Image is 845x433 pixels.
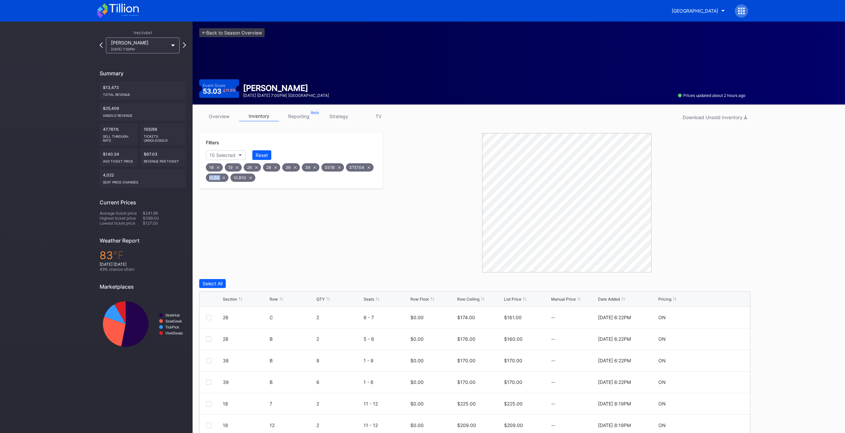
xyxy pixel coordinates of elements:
[302,163,319,172] div: 39
[279,111,319,121] a: reporting
[243,83,329,93] div: [PERSON_NAME]
[270,401,315,406] div: 7
[410,358,424,363] div: $0.00
[225,163,242,172] div: 19
[282,163,300,172] div: 38
[658,315,666,320] div: ON
[410,297,429,302] div: Row Floor
[598,297,620,302] div: Date Added
[667,5,730,17] button: [GEOGRAPHIC_DATA]
[410,401,424,406] div: $0.00
[410,315,424,320] div: $0.00
[598,336,631,342] div: [DATE] 6:22PM
[206,163,223,172] div: 18
[316,336,362,342] div: 2
[678,93,745,98] div: Prices updated about 2 hours ago
[100,249,186,262] div: 83
[165,325,179,329] text: TickPick
[103,90,183,97] div: Total Revenue
[364,358,409,363] div: 1 - 8
[100,211,143,216] div: Average ticket price
[658,358,666,363] div: ON
[316,315,362,320] div: 2
[270,379,315,385] div: B
[457,358,475,363] div: $170.00
[223,379,268,385] div: 39
[111,47,168,51] div: [DATE] 7:00PM
[504,422,523,428] div: $209.00
[244,163,261,172] div: 26
[256,152,268,158] div: Reset
[598,379,631,385] div: [DATE] 6:22PM
[140,123,186,146] div: 105/96
[504,336,523,342] div: $160.00
[658,336,666,342] div: ON
[100,295,186,353] svg: Chart title
[598,422,631,428] div: [DATE] 8:19PM
[203,83,225,88] div: Event Score
[210,152,235,158] div: 10 Selected
[551,422,596,428] div: --
[316,379,362,385] div: 6
[111,40,168,51] div: [PERSON_NAME]
[658,422,666,428] div: ON
[206,174,228,182] div: VLB9
[206,140,376,145] div: Filters
[551,336,596,342] div: --
[457,422,476,428] div: $209.00
[223,315,268,320] div: 26
[598,315,631,320] div: [DATE] 6:22PM
[316,401,362,406] div: 2
[226,89,235,92] div: 11.5 %
[270,336,315,342] div: B
[504,401,523,406] div: $225.00
[359,111,398,121] a: TV
[457,379,475,385] div: $170.00
[658,297,671,302] div: Pricing
[551,379,596,385] div: --
[551,401,596,406] div: --
[165,319,182,323] text: SeatGeek
[199,28,265,37] a: <-Back to Season Overview
[316,358,362,363] div: 8
[223,358,268,363] div: 38
[263,163,280,172] div: 28
[206,150,246,160] button: 10 Selected
[223,422,268,428] div: 18
[364,336,409,342] div: 5 - 6
[364,297,374,302] div: Seats
[270,358,315,363] div: B
[270,315,315,320] div: C
[143,216,186,221] div: $399.00
[100,148,138,167] div: $140.34
[230,174,255,182] div: VLB10
[100,237,186,244] div: Weather Report
[203,88,236,95] div: 53.03
[551,315,596,320] div: --
[504,358,522,363] div: $170.00
[100,267,186,272] div: 49 % chance of rain
[203,281,222,286] div: Select All
[100,82,186,100] div: $13,473
[223,336,268,342] div: 28
[658,379,666,385] div: ON
[679,113,750,122] button: Download Unsold Inventory
[346,163,374,172] div: STE104
[223,401,268,406] div: 18
[316,297,325,302] div: QTY
[100,283,186,290] div: Marketplaces
[598,358,631,363] div: [DATE] 6:22PM
[504,297,521,302] div: List Price
[551,358,596,363] div: --
[100,123,138,146] div: 47.761%
[457,297,479,302] div: Row Ceiling
[270,422,315,428] div: 12
[364,401,409,406] div: 11 - 12
[551,297,576,302] div: Manual Price
[144,132,183,142] div: Tickets Unsold/Sold
[144,157,183,163] div: Revenue per ticket
[457,336,475,342] div: $176.00
[364,315,409,320] div: 6 - 7
[252,150,271,160] button: Reset
[100,103,186,121] div: $25,409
